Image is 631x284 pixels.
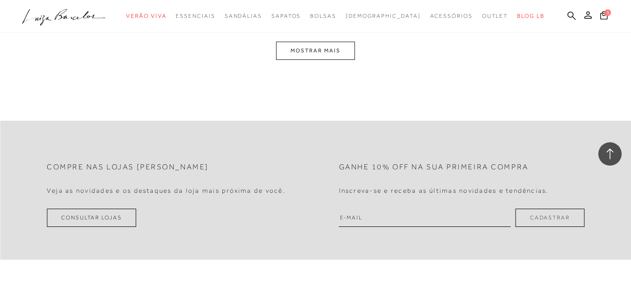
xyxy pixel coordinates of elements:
[346,13,421,19] span: [DEMOGRAPHIC_DATA]
[310,13,336,19] span: Bolsas
[482,7,508,25] a: categoryNavScreenReaderText
[517,13,544,19] span: BLOG LB
[47,163,209,172] h2: Compre nas lojas [PERSON_NAME]
[225,13,262,19] span: Sandálias
[225,7,262,25] a: categoryNavScreenReaderText
[47,187,285,195] h4: Veja as novidades e os destaques da loja mais próxima de você.
[517,7,544,25] a: BLOG LB
[482,13,508,19] span: Outlet
[430,7,473,25] a: categoryNavScreenReaderText
[302,24,311,42] span: 36
[362,24,371,42] span: 61
[339,209,511,227] input: E-mail
[310,7,336,25] a: categoryNavScreenReaderText
[597,10,610,23] button: 1
[339,187,549,195] h4: Inscreva-se e receba as últimas novidades e tendências.
[339,163,529,172] h2: Ganhe 10% off na sua primeira compra
[176,13,215,19] span: Essenciais
[126,13,166,19] span: Verão Viva
[176,7,215,25] a: categoryNavScreenReaderText
[604,9,611,16] span: 1
[430,13,473,19] span: Acessórios
[516,209,584,227] button: Cadastrar
[346,7,421,25] a: noSubCategoriesText
[276,42,354,60] button: MOSTRAR MAIS
[47,209,136,227] a: Consultar Lojas
[271,7,301,25] a: categoryNavScreenReaderText
[126,7,166,25] a: categoryNavScreenReaderText
[271,13,301,19] span: Sapatos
